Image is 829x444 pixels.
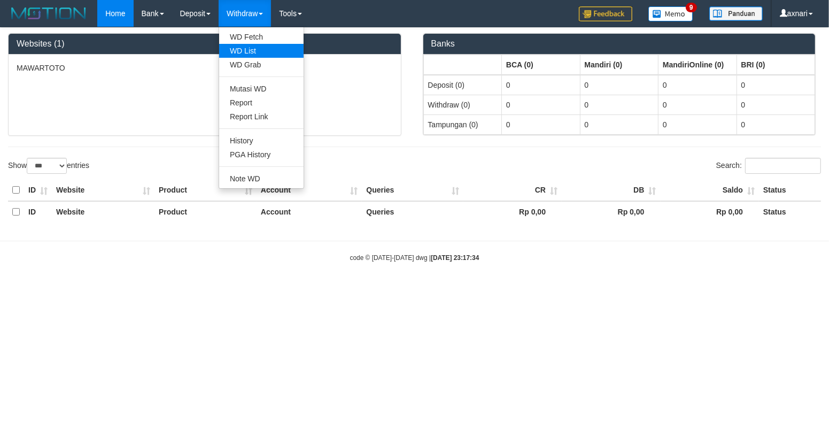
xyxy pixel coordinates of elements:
[17,39,393,49] h3: Websites (1)
[24,180,52,201] th: ID
[579,6,632,21] img: Feedback.jpg
[17,63,393,73] p: MAWARTOTO
[52,201,154,223] th: Website
[502,75,580,95] td: 0
[154,201,257,223] th: Product
[463,201,562,223] th: Rp 0,00
[686,3,697,12] span: 9
[737,75,815,95] td: 0
[562,180,660,201] th: DB
[661,180,759,201] th: Saldo
[362,201,463,223] th: Queries
[580,55,658,75] th: Group: activate to sort column ascending
[350,254,479,262] small: code © [DATE]-[DATE] dwg |
[431,39,808,49] h3: Banks
[658,75,737,95] td: 0
[737,114,815,134] td: 0
[219,58,304,72] a: WD Grab
[257,201,362,223] th: Account
[27,158,67,174] select: Showentries
[580,75,658,95] td: 0
[423,114,502,134] td: Tampungan (0)
[219,148,304,162] a: PGA History
[709,6,763,21] img: panduan.png
[502,95,580,114] td: 0
[219,134,304,148] a: History
[737,95,815,114] td: 0
[219,82,304,96] a: Mutasi WD
[463,180,562,201] th: CR
[745,158,821,174] input: Search:
[219,44,304,58] a: WD List
[8,5,89,21] img: MOTION_logo.png
[362,180,463,201] th: Queries
[661,201,759,223] th: Rp 0,00
[658,95,737,114] td: 0
[219,96,304,110] a: Report
[219,172,304,186] a: Note WD
[648,6,693,21] img: Button%20Memo.svg
[257,180,362,201] th: Account
[502,55,580,75] th: Group: activate to sort column ascending
[759,201,821,223] th: Status
[219,110,304,124] a: Report Link
[431,254,479,262] strong: [DATE] 23:17:34
[580,95,658,114] td: 0
[658,114,737,134] td: 0
[580,114,658,134] td: 0
[423,75,502,95] td: Deposit (0)
[562,201,660,223] th: Rp 0,00
[219,30,304,44] a: WD Fetch
[737,55,815,75] th: Group: activate to sort column ascending
[759,180,821,201] th: Status
[423,95,502,114] td: Withdraw (0)
[52,180,154,201] th: Website
[8,158,89,174] label: Show entries
[658,55,737,75] th: Group: activate to sort column ascending
[502,114,580,134] td: 0
[716,158,821,174] label: Search:
[423,55,502,75] th: Group: activate to sort column ascending
[154,180,257,201] th: Product
[24,201,52,223] th: ID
